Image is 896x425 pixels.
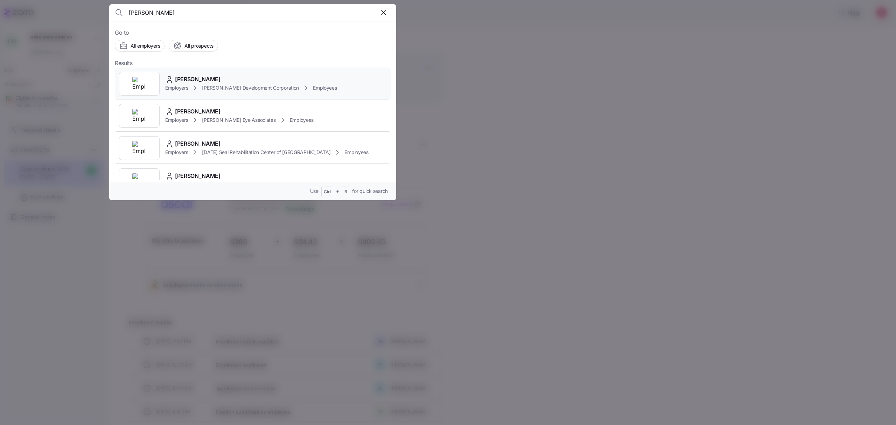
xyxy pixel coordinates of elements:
span: [PERSON_NAME] [175,172,220,180]
span: Employers [165,149,188,156]
button: All prospects [169,40,218,52]
span: Employees [290,117,314,124]
span: + [336,188,339,195]
span: Employees [344,149,368,156]
span: [PERSON_NAME] [175,75,220,84]
span: All prospects [184,42,213,49]
img: Employer logo [132,109,146,123]
img: Employer logo [132,141,146,155]
span: Employees [313,84,337,91]
span: Employers [165,84,188,91]
span: Use [310,188,318,195]
span: [PERSON_NAME] Development Corporation [202,84,299,91]
span: Results [115,59,133,68]
span: [PERSON_NAME] [175,107,220,116]
span: [PERSON_NAME] [175,139,220,148]
span: Go to [115,28,391,37]
span: All employers [131,42,160,49]
span: [DATE] Seal Rehabilitation Center of [GEOGRAPHIC_DATA] [202,149,330,156]
span: B [344,189,347,195]
button: All employers [115,40,164,52]
span: for quick search [352,188,388,195]
img: Employer logo [132,77,146,91]
span: Employers [165,117,188,124]
span: Ctrl [324,189,331,195]
span: [PERSON_NAME] Eye Associates [202,117,275,124]
img: Employer logo [132,173,146,187]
